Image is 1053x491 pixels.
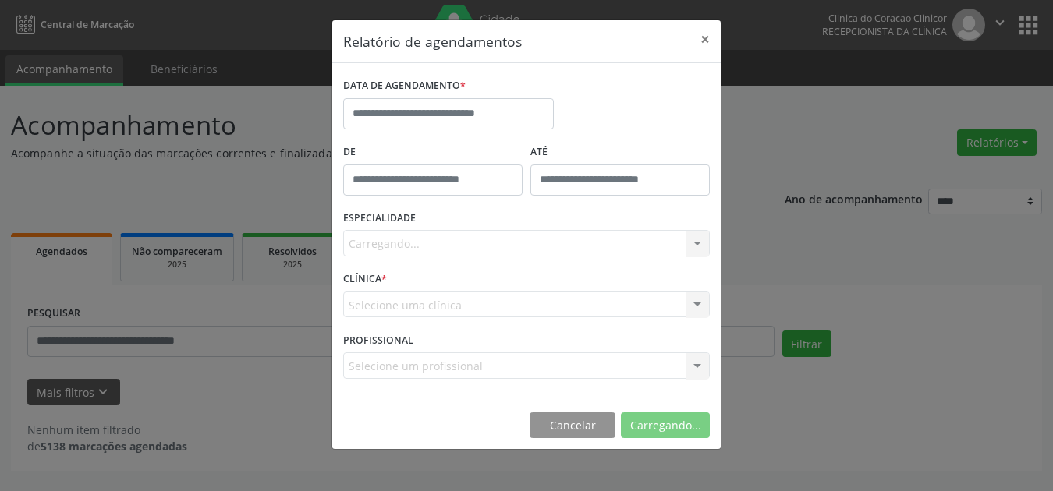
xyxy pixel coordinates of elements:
[343,267,387,291] label: CLÍNICA
[621,412,710,439] button: Carregando...
[343,74,466,98] label: DATA DE AGENDAMENTO
[530,412,615,439] button: Cancelar
[343,140,523,164] label: De
[690,20,721,58] button: Close
[343,207,416,231] label: ESPECIALIDADE
[343,328,413,352] label: PROFISSIONAL
[530,140,710,164] label: ATÉ
[343,31,522,51] h5: Relatório de agendamentos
